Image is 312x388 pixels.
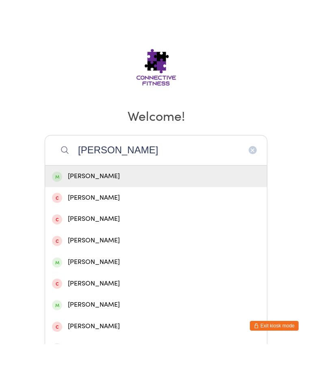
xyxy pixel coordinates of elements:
div: [PERSON_NAME] [52,215,260,226]
h2: Welcome! [8,150,304,168]
div: [PERSON_NAME] [52,257,260,268]
img: Connective Fitness [110,78,202,139]
div: [PERSON_NAME] [52,279,260,290]
div: [PERSON_NAME] [52,322,260,333]
div: [PERSON_NAME] [52,236,260,247]
div: [PERSON_NAME] [52,365,260,376]
button: Exit kiosk mode [250,365,299,375]
div: [PERSON_NAME] [52,343,260,354]
input: Search [45,179,267,209]
a: Check Out [261,14,299,27]
div: [PERSON_NAME] [52,301,260,312]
